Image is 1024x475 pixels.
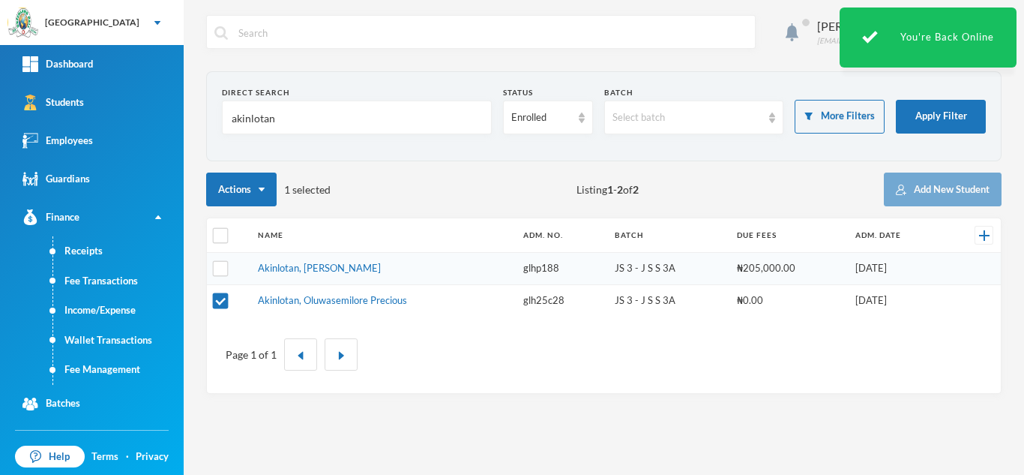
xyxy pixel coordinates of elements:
a: Fee Transactions [53,266,184,296]
div: Direct Search [222,87,492,98]
div: Enrolled [511,110,571,125]
div: Batches [22,396,80,412]
td: ₦205,000.00 [729,253,848,285]
button: Add New Student [884,173,1002,206]
div: 1 selected [206,173,331,206]
div: Dashboard [22,56,93,72]
a: Receipts [53,236,184,266]
button: More Filters [795,100,885,134]
input: Search [237,16,747,50]
a: Fee Management [53,355,184,385]
div: Finance [22,209,79,225]
div: [GEOGRAPHIC_DATA] [45,16,139,29]
a: Terms [91,449,118,464]
td: JS 3 - J S S 3A [607,253,729,285]
img: + [979,230,990,241]
img: search [214,26,228,40]
div: Page 1 of 1 [226,347,277,362]
div: You're Back Online [840,8,1017,68]
span: Listing - of [576,182,639,197]
div: Status [503,87,593,98]
b: 1 [607,183,613,196]
td: ₦0.00 [729,284,848,316]
button: Actions [206,173,277,206]
div: Select batch [612,110,762,125]
div: · [126,449,129,464]
button: Apply Filter [896,100,986,134]
input: Name, Admin No, Phone number, Email Address [230,101,484,135]
td: JS 3 - J S S 3A [607,284,729,316]
img: logo [8,8,38,38]
b: 2 [633,183,639,196]
b: 2 [617,183,623,196]
th: Due Fees [729,218,848,253]
a: Wallet Transactions [53,326,184,356]
th: Batch [607,218,729,253]
a: Akinlotan, Oluwasemilore Precious [258,294,407,306]
a: Privacy [136,449,169,464]
th: Adm. Date [848,218,946,253]
td: glhp188 [516,253,606,285]
td: [DATE] [848,284,946,316]
a: Income/Expense [53,296,184,326]
div: Students [22,95,84,110]
td: glh25c28 [516,284,606,316]
td: [DATE] [848,253,946,285]
th: Adm. No. [516,218,606,253]
th: Name [250,218,516,253]
a: Akinlotan, [PERSON_NAME] [258,262,381,274]
div: Employees [22,133,93,149]
div: Guardians [22,171,90,187]
div: Batch [604,87,784,98]
div: [EMAIL_ADDRESS][DOMAIN_NAME] [817,35,943,47]
a: Help [15,446,85,468]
